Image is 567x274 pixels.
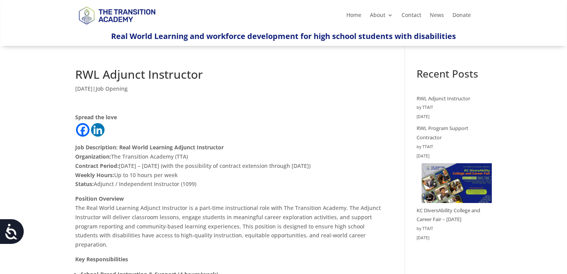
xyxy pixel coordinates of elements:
[417,103,492,112] div: by TTAIT
[96,85,128,92] a: Job Opening
[75,85,93,92] span: [DATE]
[452,12,471,21] a: Donate
[75,23,159,30] a: Logo-Noticias
[75,143,382,194] p: The Transition Academy (TTA) [DATE] – [DATE] (with the possibility of contract extension through ...
[370,12,393,21] a: About
[346,12,361,21] a: Home
[430,12,444,21] a: News
[75,171,114,179] strong: Weekly Hours:
[75,180,94,188] strong: Status:
[75,69,382,84] h1: RWL Adjunct Instructor
[417,152,492,161] time: [DATE]
[111,31,456,41] span: Real World Learning and workforce development for high school students with disabilities
[417,224,492,233] div: by TTAIT
[75,2,159,29] img: TTA Brand_TTA Primary Logo_Horizontal_Light BG
[417,95,470,102] a: RWL Adjunct Instructor
[76,123,89,137] a: Facebook
[402,12,421,21] a: Contact
[417,233,492,243] time: [DATE]
[417,125,468,141] a: RWL Program Support Contractor
[417,207,480,223] a: KC DiversAbility College and Career Fair – [DATE]
[417,112,492,122] time: [DATE]
[75,194,382,255] p: The Real World Learning Adjunct Instructor is a part-time instructional role with The Transition ...
[75,162,119,169] strong: Contract Period:
[417,142,492,152] div: by TTAIT
[75,113,382,122] div: Spread the love
[91,123,105,137] a: Linkedin
[417,69,492,83] h2: Recent Posts
[75,195,124,202] strong: Position Overview
[75,144,224,151] strong: Job Description: Real World Learning Adjunct Instructor
[75,84,382,99] p: |
[75,153,111,160] strong: Organization:
[75,255,128,263] strong: Key Responsibilities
